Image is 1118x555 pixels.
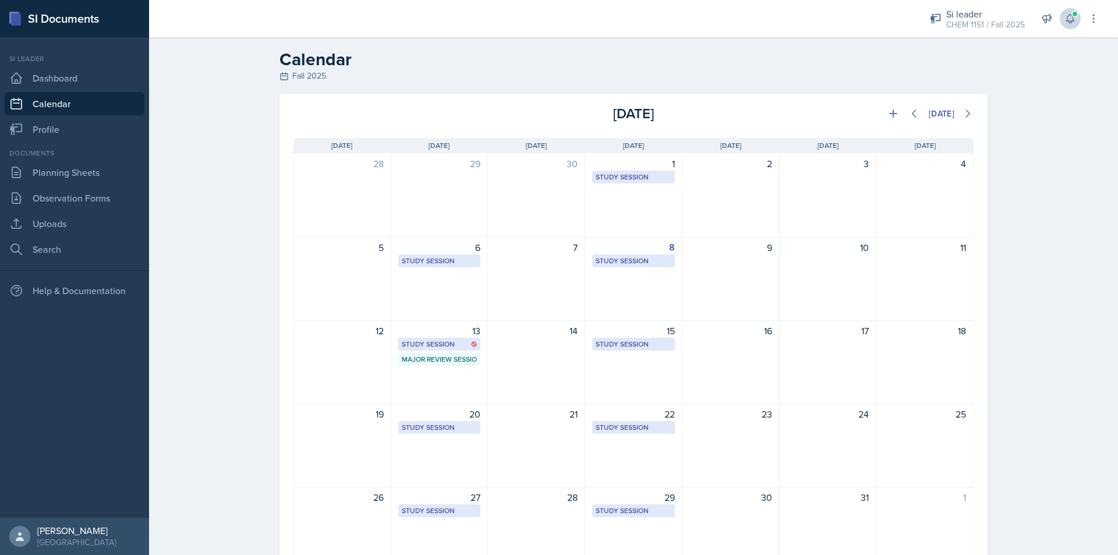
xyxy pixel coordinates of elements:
div: [GEOGRAPHIC_DATA] [37,536,116,548]
span: [DATE] [429,140,450,151]
div: 30 [495,157,578,171]
div: 9 [689,241,772,254]
div: 14 [495,324,578,338]
div: [DATE] [520,103,746,124]
div: 20 [398,407,481,421]
div: Fall 2025 [279,70,988,82]
div: 15 [592,324,675,338]
div: Study Session [596,422,671,433]
div: 19 [301,407,384,421]
a: Search [5,238,144,261]
span: [DATE] [526,140,547,151]
span: [DATE] [915,140,936,151]
div: 22 [592,407,675,421]
div: 10 [787,241,869,254]
div: 17 [787,324,869,338]
div: 12 [301,324,384,338]
div: Study Session [596,339,671,349]
div: 4 [883,157,966,171]
div: Study Session [402,505,477,516]
div: Study Session [402,339,477,349]
div: 3 [787,157,869,171]
a: Uploads [5,212,144,235]
span: [DATE] [720,140,741,151]
div: 8 [592,241,675,254]
div: 27 [398,490,481,504]
span: [DATE] [331,140,352,151]
a: Calendar [5,92,144,115]
div: 2 [689,157,772,171]
a: Dashboard [5,66,144,90]
div: 29 [398,157,481,171]
div: [DATE] [929,109,954,118]
div: [PERSON_NAME] [37,525,116,536]
div: 16 [689,324,772,338]
div: 25 [883,407,966,421]
div: 11 [883,241,966,254]
button: [DATE] [921,104,962,123]
a: Planning Sheets [5,161,144,184]
a: Observation Forms [5,186,144,210]
div: 1 [592,157,675,171]
h2: Calendar [279,49,988,70]
a: Profile [5,118,144,141]
div: 28 [301,157,384,171]
div: 7 [495,241,578,254]
div: 5 [301,241,384,254]
div: Study Session [596,505,671,516]
div: 13 [398,324,481,338]
span: [DATE] [623,140,644,151]
div: Si leader [946,7,1025,21]
div: Major Review Session [402,354,477,365]
div: 31 [787,490,869,504]
div: 29 [592,490,675,504]
div: 24 [787,407,869,421]
div: Study Session [596,256,671,266]
div: Help & Documentation [5,279,144,302]
div: 30 [689,490,772,504]
div: 23 [689,407,772,421]
div: Study Session [402,256,477,266]
div: Study Session [596,172,671,182]
div: 6 [398,241,481,254]
div: 26 [301,490,384,504]
div: Si leader [5,54,144,64]
div: 1 [883,490,966,504]
div: 21 [495,407,578,421]
span: [DATE] [818,140,838,151]
div: Documents [5,148,144,158]
div: 28 [495,490,578,504]
div: CHEM 1151 / Fall 2025 [946,19,1025,31]
div: Study Session [402,422,477,433]
div: 18 [883,324,966,338]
